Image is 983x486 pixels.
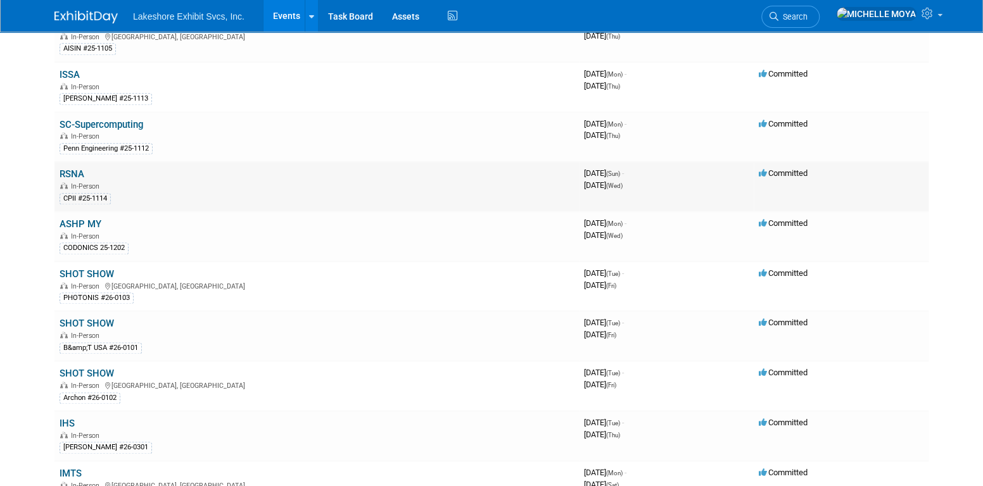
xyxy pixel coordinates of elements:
div: PHOTONIS #26-0103 [60,292,134,304]
span: (Fri) [606,332,616,339]
span: - [622,318,624,327]
span: - [625,468,626,477]
span: In-Person [71,282,103,290]
span: In-Person [71,83,103,91]
img: In-Person Event [60,232,68,239]
span: [DATE] [584,330,616,339]
span: [DATE] [584,268,624,278]
span: Committed [759,218,808,228]
img: In-Person Event [60,382,68,388]
div: Penn Engineering #25-1112 [60,143,153,154]
span: [DATE] [584,130,620,140]
a: ASHP MY [60,218,101,230]
span: (Tue) [606,420,620,427]
a: SC-Supercomputing [60,119,143,130]
span: In-Person [71,332,103,340]
span: [DATE] [584,380,616,389]
span: Committed [759,468,808,477]
span: Committed [759,119,808,128]
div: [PERSON_NAME] #25-1113 [60,93,152,104]
span: Lakeshore Exhibit Svcs, Inc. [133,11,244,22]
span: (Wed) [606,232,623,239]
span: (Mon) [606,71,623,78]
span: (Tue) [606,320,620,327]
div: Archon #26-0102 [60,392,120,404]
a: SHOT SHOW [60,268,114,280]
span: - [622,368,624,377]
img: ExhibitDay [54,11,118,23]
span: Committed [759,69,808,78]
a: SHOT SHOW [60,318,114,329]
div: CODONICS 25-1202 [60,242,129,254]
a: IHS [60,418,75,429]
span: (Mon) [606,470,623,477]
span: - [625,69,626,78]
span: [DATE] [584,168,624,178]
span: In-Person [71,382,103,390]
span: (Fri) [606,382,616,389]
a: ISSA [60,69,80,80]
span: Committed [759,318,808,327]
span: (Mon) [606,220,623,227]
span: Search [778,12,808,22]
span: (Fri) [606,282,616,289]
span: (Thu) [606,83,620,90]
img: In-Person Event [60,332,68,338]
div: CPII #25-1114 [60,193,111,204]
span: Committed [759,168,808,178]
span: (Mon) [606,121,623,128]
span: [DATE] [584,230,623,240]
span: In-Person [71,432,103,440]
a: SHOT SHOW [60,368,114,379]
span: [DATE] [584,418,624,427]
div: B&amp;T USA #26-0101 [60,342,142,354]
span: In-Person [71,132,103,140]
img: In-Person Event [60,282,68,289]
span: [DATE] [584,119,626,128]
a: IMTS [60,468,82,479]
span: (Thu) [606,33,620,40]
span: Committed [759,418,808,427]
div: [GEOGRAPHIC_DATA], [GEOGRAPHIC_DATA] [60,31,574,41]
span: [DATE] [584,218,626,228]
span: [DATE] [584,468,626,477]
span: In-Person [71,182,103,190]
div: [GEOGRAPHIC_DATA], [GEOGRAPHIC_DATA] [60,380,574,390]
span: (Sun) [606,170,620,177]
a: RSNA [60,168,84,180]
span: [DATE] [584,280,616,290]
span: [DATE] [584,368,624,377]
span: [DATE] [584,180,623,190]
span: Committed [759,368,808,377]
div: AISIN #25-1105 [60,43,116,54]
a: Search [761,6,820,28]
img: MICHELLE MOYA [836,7,916,21]
img: In-Person Event [60,182,68,189]
span: - [625,218,626,228]
span: [DATE] [584,81,620,90]
span: - [622,168,624,178]
span: In-Person [71,33,103,41]
img: In-Person Event [60,132,68,139]
img: In-Person Event [60,432,68,438]
img: In-Person Event [60,33,68,39]
span: (Wed) [606,182,623,189]
img: In-Person Event [60,83,68,89]
span: [DATE] [584,430,620,439]
div: [GEOGRAPHIC_DATA], [GEOGRAPHIC_DATA] [60,280,574,290]
span: - [622,268,624,278]
span: (Thu) [606,432,620,439]
span: Committed [759,268,808,278]
span: In-Person [71,232,103,240]
div: [PERSON_NAME] #26-0301 [60,442,152,453]
span: (Tue) [606,270,620,277]
span: [DATE] [584,31,620,40]
span: (Thu) [606,132,620,139]
span: (Tue) [606,370,620,377]
span: - [625,119,626,128]
span: [DATE] [584,69,626,78]
span: [DATE] [584,318,624,327]
span: - [622,418,624,427]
